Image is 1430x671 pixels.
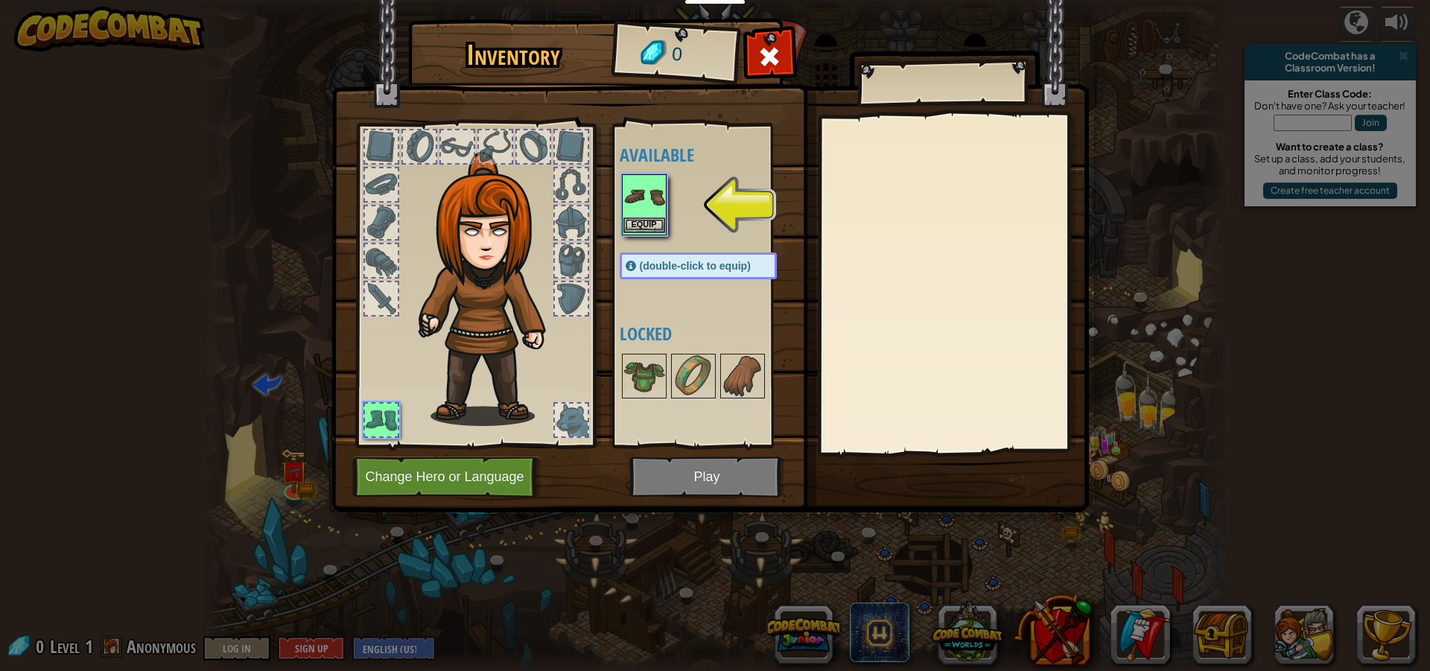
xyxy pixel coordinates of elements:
h4: Locked [620,324,807,343]
img: portrait.png [623,176,665,217]
h4: Available [620,145,807,165]
img: portrait.png [673,355,714,397]
button: Change Hero or Language [352,457,541,497]
span: 0 [670,41,683,69]
h1: Inventory [419,39,608,71]
img: portrait.png [722,355,763,397]
button: Equip [623,217,665,233]
img: portrait.png [623,355,665,397]
img: hair_f2.png [412,152,572,426]
span: (double-click to equip) [640,260,751,272]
